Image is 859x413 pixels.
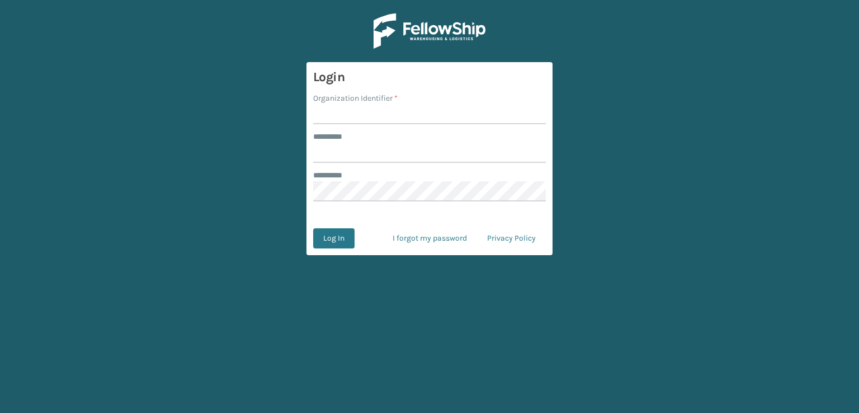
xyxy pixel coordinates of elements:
[374,13,485,49] img: Logo
[477,228,546,248] a: Privacy Policy
[383,228,477,248] a: I forgot my password
[313,92,398,104] label: Organization Identifier
[313,69,546,86] h3: Login
[313,228,355,248] button: Log In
